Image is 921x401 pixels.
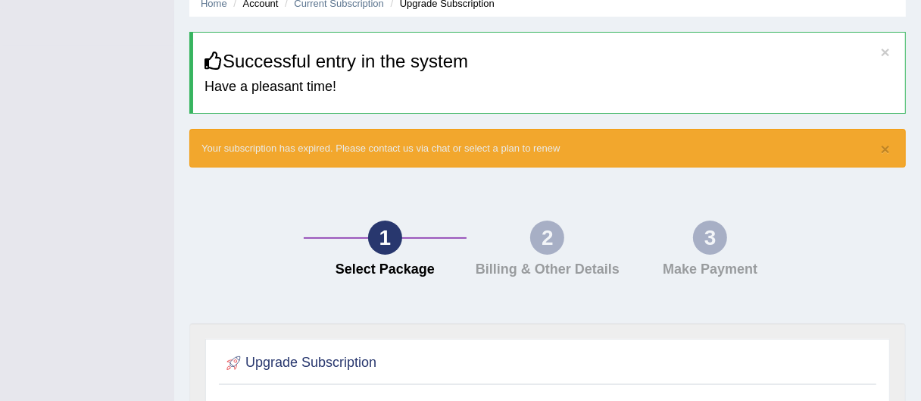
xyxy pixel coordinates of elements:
[204,52,894,71] h3: Successful entry in the system
[693,221,727,255] div: 3
[368,221,402,255] div: 1
[636,262,784,277] h4: Make Payment
[881,44,890,60] button: ×
[530,221,564,255] div: 2
[189,129,906,168] div: Your subscription has expired. Please contact us via chat or select a plan to renew
[881,141,890,157] button: ×
[223,352,376,374] h2: Upgrade Subscription
[474,262,622,277] h4: Billing & Other Details
[311,262,459,277] h4: Select Package
[204,80,894,95] h4: Have a pleasant time!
